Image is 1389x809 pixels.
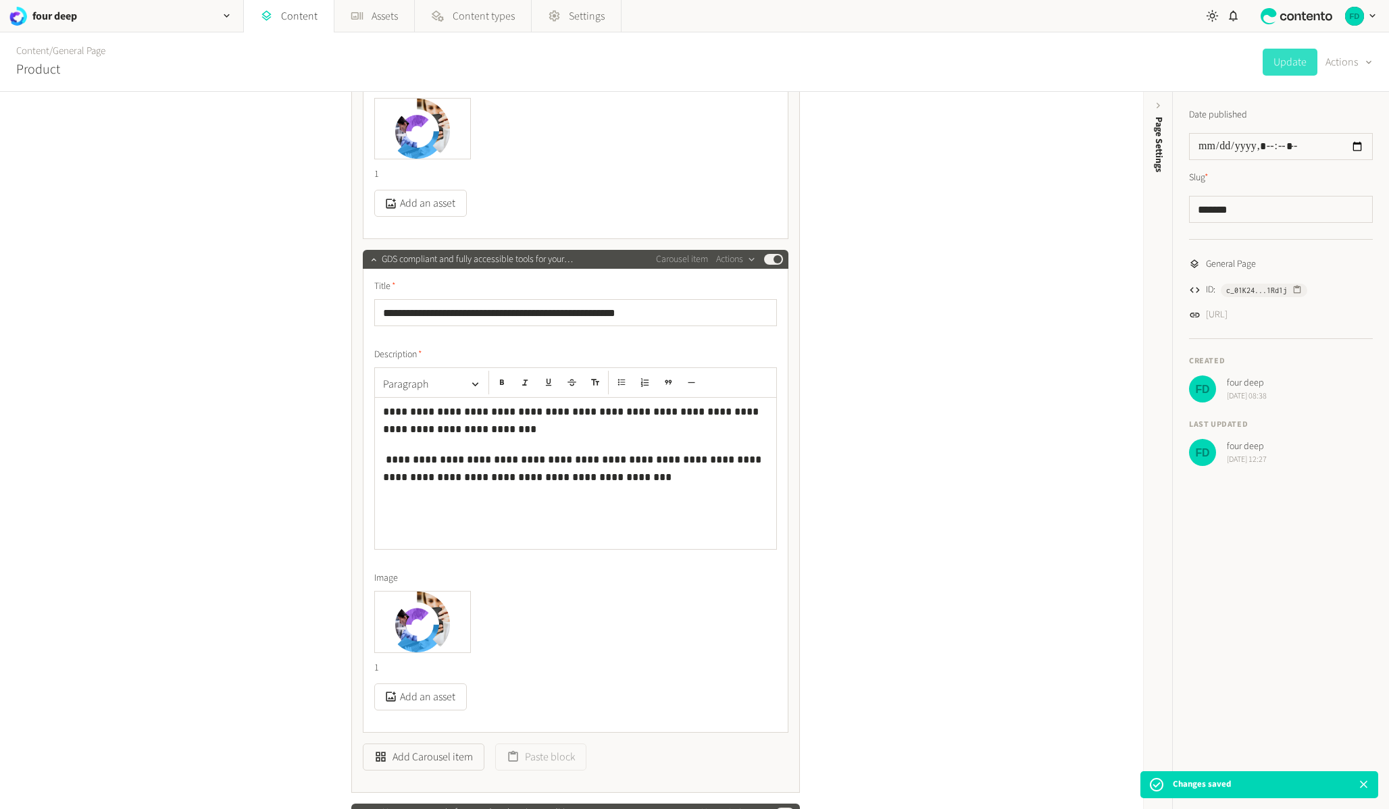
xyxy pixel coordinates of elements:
p: Changes saved [1173,778,1231,791]
a: Content [16,44,49,58]
img: four deep [1345,7,1364,26]
button: Add Carousel item [363,743,484,771]
button: Paragraph [378,371,486,398]
span: ID: [1206,283,1215,297]
span: four deep [1227,376,1267,390]
button: Update [1263,49,1317,76]
span: Carousel item [656,253,708,267]
span: GDS compliant and fully accessible tools for your tenants [382,253,582,267]
span: General Page [1206,257,1256,271]
img: 1 [375,592,470,652]
span: [DATE] 08:38 [1227,390,1267,402]
span: four deep [1227,440,1267,454]
button: Actions [716,251,756,267]
h2: Product [16,59,60,80]
button: c_01K24...1Rd1j [1221,284,1307,297]
img: four deep [1189,439,1216,466]
img: 1 [375,99,470,159]
label: Slug [1189,171,1209,185]
span: Page Settings [1152,117,1166,172]
button: Add an asset [374,190,467,217]
button: Paste block [495,743,586,771]
span: Image [374,571,398,585]
span: Content types [453,8,515,24]
span: Title [374,280,396,294]
span: Settings [569,8,605,24]
button: Actions [1325,49,1373,76]
div: 1 [374,159,471,190]
a: [URL] [1206,308,1228,322]
div: 1 [374,653,471,683]
h2: four deep [32,8,77,24]
img: four deep [8,7,27,26]
a: General Page [53,44,105,58]
button: Add an asset [374,683,467,710]
span: Description [374,348,422,362]
h4: Created [1189,355,1373,367]
span: [DATE] 12:27 [1227,454,1267,466]
span: c_01K24...1Rd1j [1226,284,1287,296]
label: Date published [1189,108,1247,122]
img: four deep [1189,375,1216,402]
span: / [49,44,53,58]
h4: Last updated [1189,419,1373,431]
